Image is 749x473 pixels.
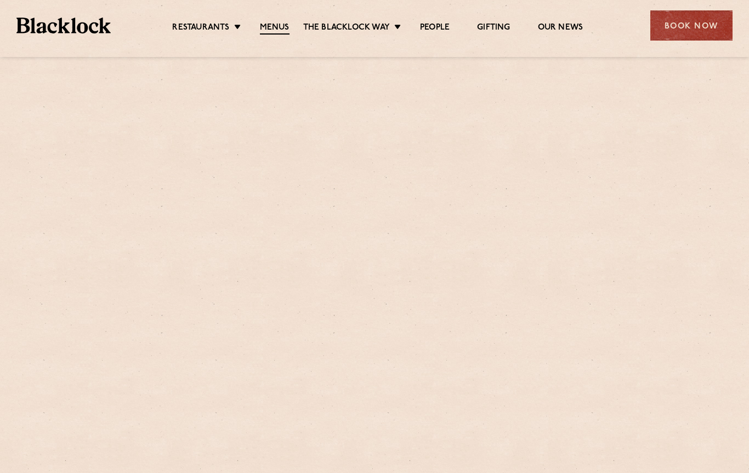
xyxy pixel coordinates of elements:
a: Our News [538,22,583,33]
a: Menus [260,22,290,35]
img: BL_Textured_Logo-footer-cropped.svg [16,18,111,33]
a: Gifting [477,22,510,33]
a: Restaurants [172,22,229,33]
div: Book Now [650,10,733,41]
a: People [420,22,450,33]
a: The Blacklock Way [303,22,390,33]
